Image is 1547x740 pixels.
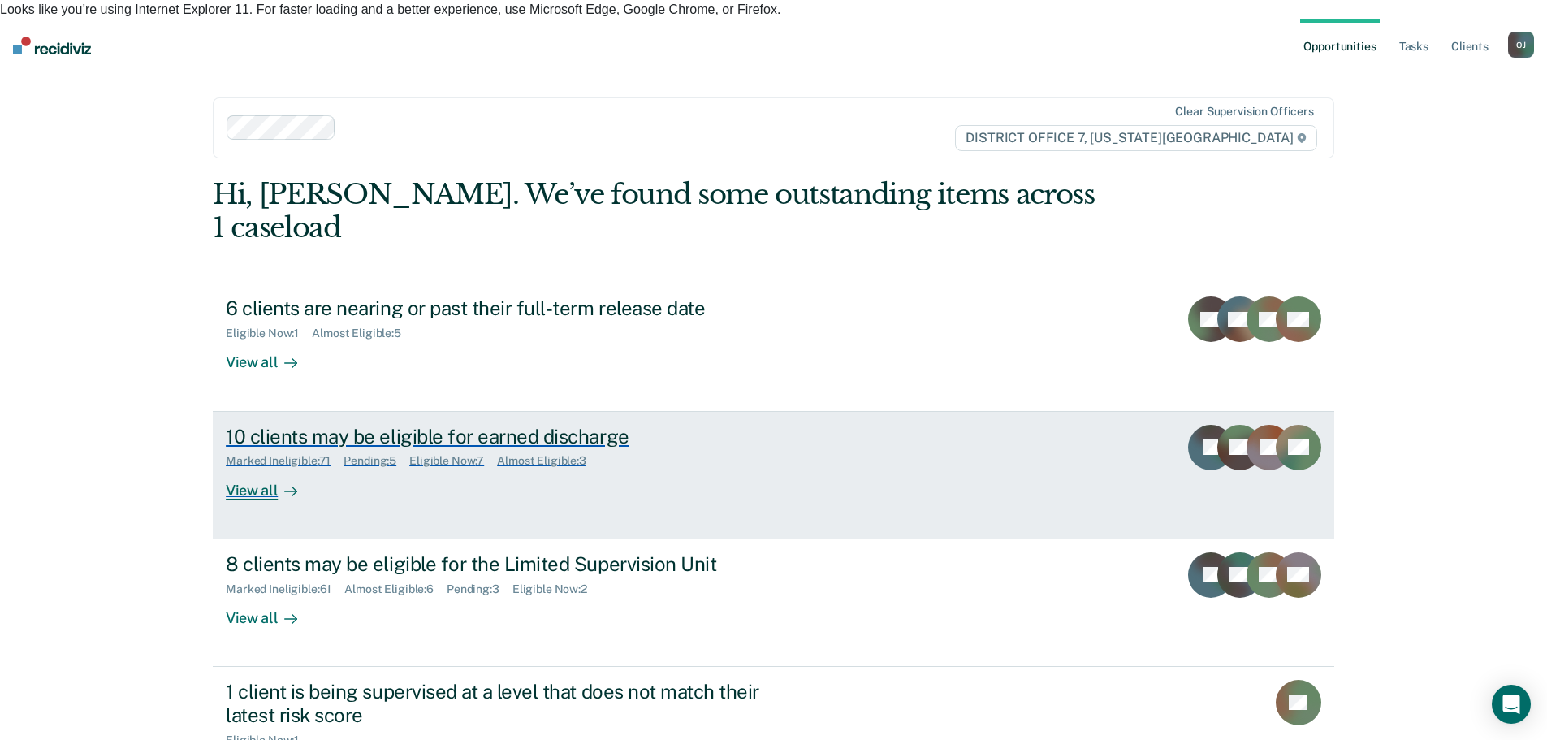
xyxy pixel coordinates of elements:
a: Opportunities [1300,19,1379,71]
div: View all [226,468,317,500]
div: Almost Eligible : 6 [344,582,447,596]
button: OJ [1508,32,1534,58]
div: Hi, [PERSON_NAME]. We’ve found some outstanding items across 1 caseload [213,178,1110,245]
span: DISTRICT OFFICE 7, [US_STATE][GEOGRAPHIC_DATA] [955,125,1316,151]
div: 8 clients may be eligible for the Limited Supervision Unit [226,552,796,576]
div: Almost Eligible : 5 [312,327,414,340]
div: Clear supervision officers [1175,105,1313,119]
div: Eligible Now : 2 [512,582,600,596]
div: Almost Eligible : 3 [497,454,599,468]
div: O J [1508,32,1534,58]
a: 6 clients are nearing or past their full-term release dateEligible Now:1Almost Eligible:5View all [213,283,1334,411]
img: Recidiviz [13,37,91,54]
div: Pending : 3 [447,582,512,596]
div: Open Intercom Messenger [1492,685,1531,724]
div: 1 client is being supervised at a level that does not match their latest risk score [226,680,796,727]
div: 10 clients may be eligible for earned discharge [226,425,796,448]
div: Eligible Now : 1 [226,327,312,340]
span: × [1536,18,1547,40]
div: Pending : 5 [344,454,409,468]
a: 10 clients may be eligible for earned dischargeMarked Ineligible:71Pending:5Eligible Now:7Almost ... [213,412,1334,539]
div: 6 clients are nearing or past their full-term release date [226,296,796,320]
div: View all [226,340,317,372]
div: Marked Ineligible : 61 [226,582,344,596]
a: 8 clients may be eligible for the Limited Supervision UnitMarked Ineligible:61Almost Eligible:6Pe... [213,539,1334,667]
div: Marked Ineligible : 71 [226,454,344,468]
a: Clients [1448,19,1492,71]
div: Eligible Now : 7 [409,454,497,468]
a: Tasks [1396,19,1432,71]
div: View all [226,595,317,627]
